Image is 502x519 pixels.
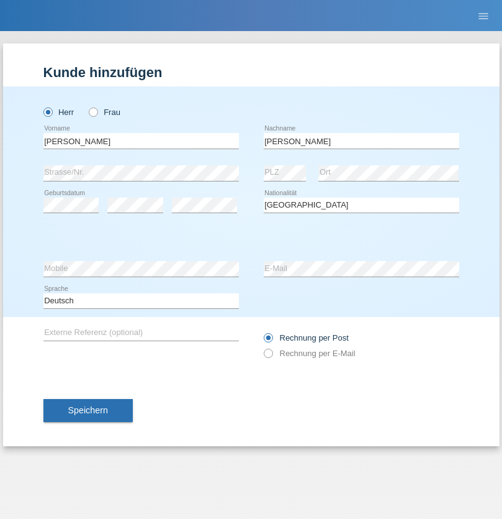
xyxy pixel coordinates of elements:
i: menu [477,10,490,22]
input: Rechnung per E-Mail [264,349,272,364]
a: menu [471,12,496,19]
label: Rechnung per E-Mail [264,349,356,358]
input: Frau [89,108,97,116]
label: Frau [89,108,120,117]
label: Herr [43,108,74,117]
h1: Kunde hinzufügen [43,65,459,80]
button: Speichern [43,399,133,423]
span: Speichern [68,405,108,415]
input: Herr [43,108,52,116]
input: Rechnung per Post [264,333,272,349]
label: Rechnung per Post [264,333,349,342]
